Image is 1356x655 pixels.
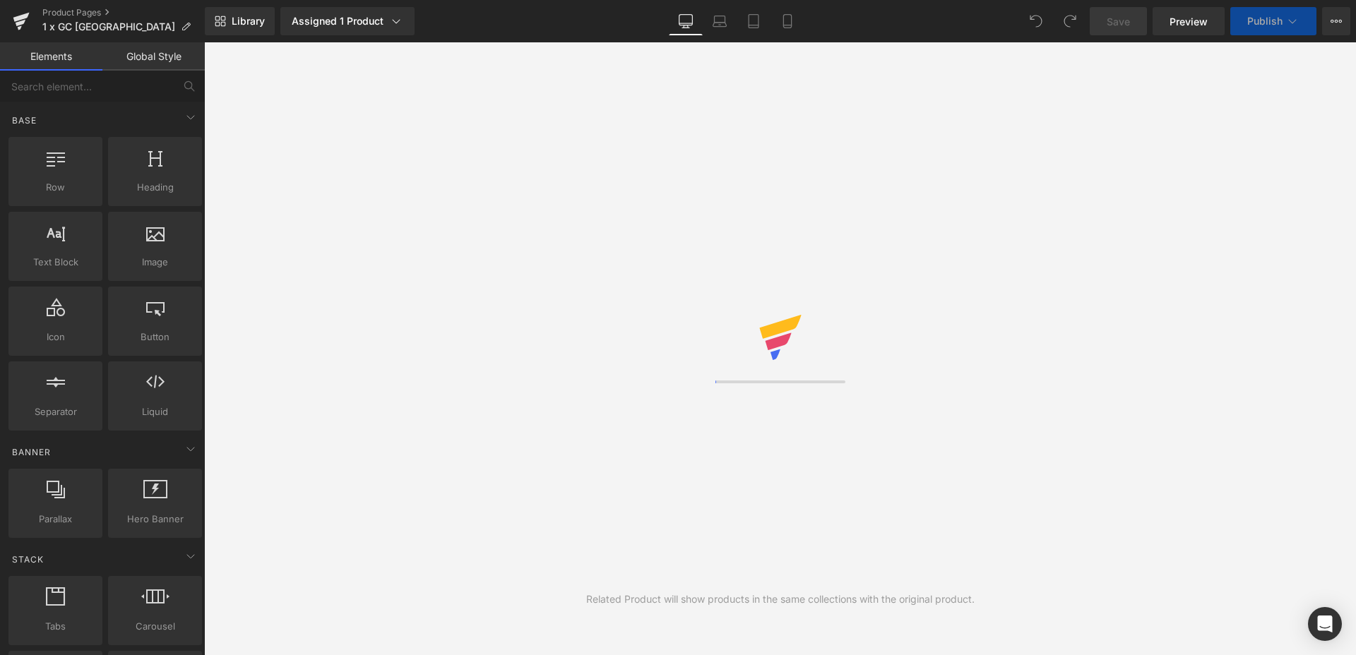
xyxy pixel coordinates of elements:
span: Banner [11,445,52,459]
span: Button [112,330,198,344]
span: Row [13,180,98,195]
span: Image [112,255,198,270]
span: Carousel [112,619,198,634]
span: Icon [13,330,98,344]
a: Tablet [737,7,771,35]
span: Parallax [13,512,98,527]
button: Undo [1022,7,1050,35]
span: Library [232,15,265,28]
span: Stack [11,553,45,566]
button: Redo [1056,7,1084,35]
span: Preview [1170,14,1208,29]
a: Mobile [771,7,804,35]
a: Product Pages [42,7,205,18]
button: More [1322,7,1350,35]
button: Publish [1230,7,1316,35]
a: Laptop [703,7,737,35]
a: New Library [205,7,275,35]
span: Heading [112,180,198,195]
span: 1 x GC [GEOGRAPHIC_DATA] [42,21,175,32]
a: Preview [1153,7,1225,35]
span: Tabs [13,619,98,634]
a: Global Style [102,42,205,71]
span: Separator [13,404,98,419]
a: Desktop [669,7,703,35]
span: Liquid [112,404,198,419]
span: Save [1107,14,1130,29]
span: Hero Banner [112,512,198,527]
div: Related Product will show products in the same collections with the original product. [586,591,975,607]
div: Assigned 1 Product [292,14,403,28]
span: Text Block [13,255,98,270]
span: Publish [1247,16,1283,27]
span: Base [11,114,38,127]
div: Open Intercom Messenger [1308,607,1342,641]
